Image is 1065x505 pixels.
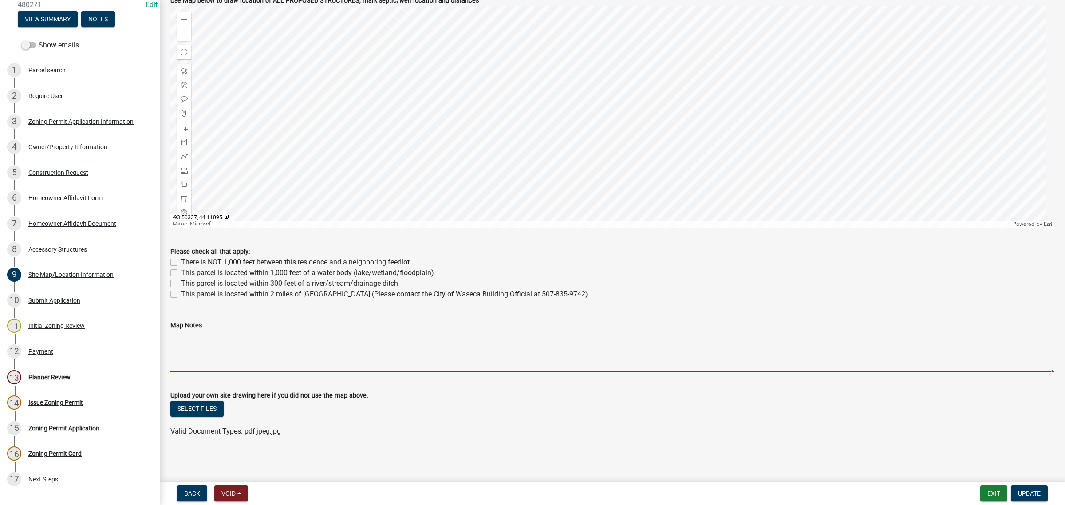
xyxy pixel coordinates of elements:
[28,425,99,431] div: Zoning Permit Application
[7,319,21,333] div: 11
[81,16,115,23] wm-modal-confirm: Notes
[28,272,114,278] div: Site Map/Location Information
[1018,490,1041,497] span: Update
[28,67,66,73] div: Parcel search
[28,195,103,201] div: Homeowner Affidavit Form
[7,293,21,308] div: 10
[980,485,1007,501] button: Exit
[177,485,207,501] button: Back
[214,485,248,501] button: Void
[18,16,78,23] wm-modal-confirm: Summary
[28,323,85,329] div: Initial Zoning Review
[181,268,434,278] label: This parcel is located within 1,000 feet of a water body (lake/wetland/floodplain)
[7,446,21,461] div: 16
[28,170,88,176] div: Construction Request
[7,395,21,410] div: 14
[7,370,21,384] div: 13
[7,472,21,486] div: 17
[7,242,21,256] div: 8
[7,63,21,77] div: 1
[170,401,224,417] button: Select files
[170,427,281,435] span: Valid Document Types: pdf,jpeg,jpg
[181,289,588,300] label: This parcel is located within 2 miles of [GEOGRAPHIC_DATA] (Please contact the City of Waseca Bui...
[170,249,250,255] label: Please check all that apply:
[28,297,80,304] div: Submit Application
[7,166,21,180] div: 5
[170,323,202,329] label: Map Notes
[177,27,191,41] div: Zoom out
[1011,221,1054,228] div: Powered by
[170,221,1011,228] div: Maxar, Microsoft
[181,278,398,289] label: This parcel is located within 300 feet of a river/stream/drainage ditch
[7,89,21,103] div: 2
[7,268,21,282] div: 9
[1044,221,1052,227] a: Esri
[146,0,158,9] a: Edit
[7,140,21,154] div: 4
[177,45,191,59] div: Find my location
[7,191,21,205] div: 6
[28,144,107,150] div: Owner/Property Information
[7,421,21,435] div: 15
[184,490,200,497] span: Back
[28,348,53,355] div: Payment
[170,393,368,399] label: Upload your own site drawing here if you did not use the map above.
[21,40,79,51] label: Show emails
[81,11,115,27] button: Notes
[177,12,191,27] div: Zoom in
[7,114,21,129] div: 3
[221,490,236,497] span: Void
[7,344,21,359] div: 12
[18,11,78,27] button: View Summary
[7,217,21,231] div: 7
[18,0,142,9] span: 480271
[28,246,87,252] div: Accessory Structures
[28,450,82,457] div: Zoning Permit Card
[181,257,410,268] label: There is NOT 1,000 feet between this residence and a neighboring feedlot
[1011,485,1048,501] button: Update
[28,93,63,99] div: Require User
[28,399,83,406] div: Issue Zoning Permit
[146,0,158,9] wm-modal-confirm: Edit Application Number
[28,221,116,227] div: Homeowner Affidavit Document
[28,374,71,380] div: Planner Review
[28,118,134,125] div: Zoning Permit Application Information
